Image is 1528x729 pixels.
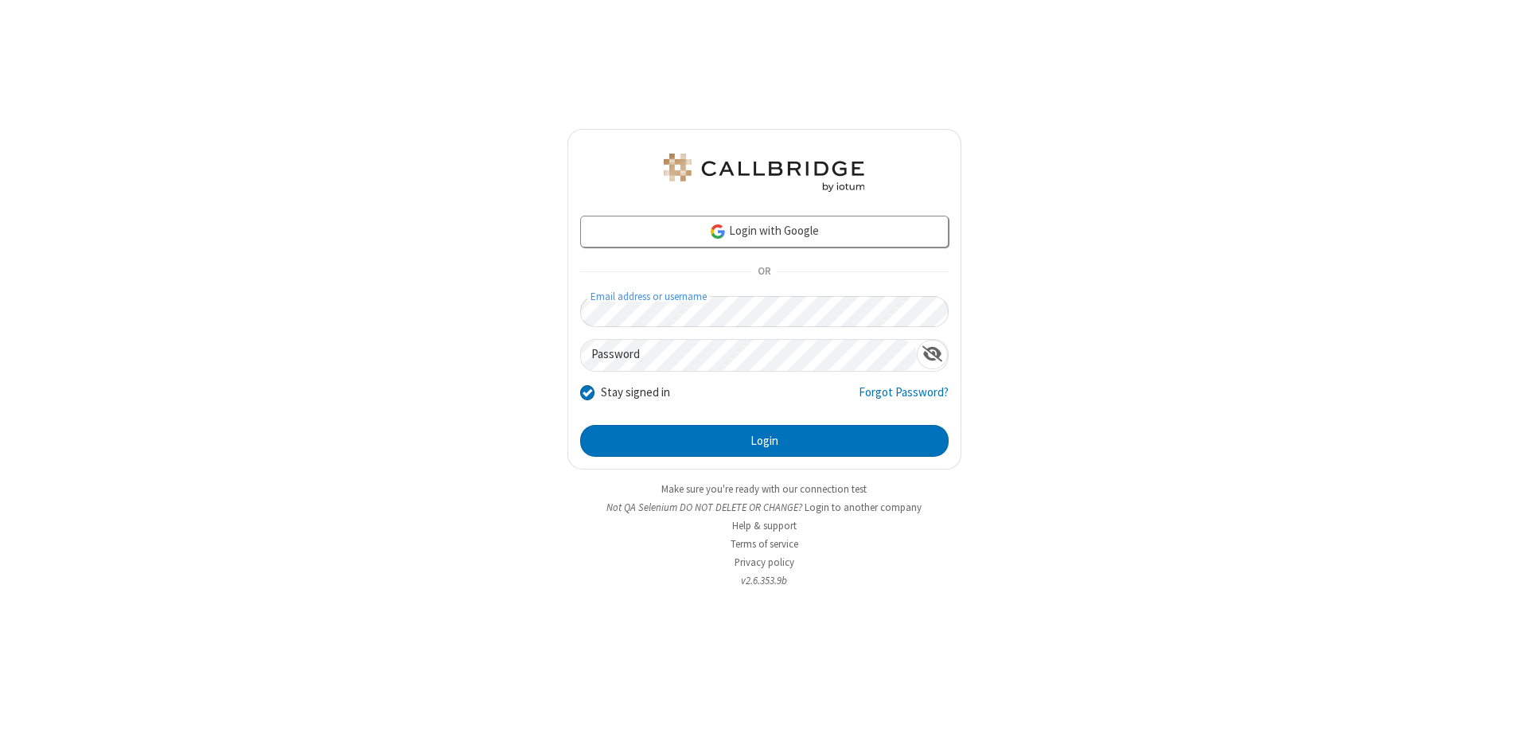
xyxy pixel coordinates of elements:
button: Login [580,425,949,457]
button: Login to another company [805,500,922,515]
a: Terms of service [731,537,798,551]
a: Login with Google [580,216,949,248]
li: v2.6.353.9b [567,573,961,588]
div: Show password [917,340,948,369]
img: google-icon.png [709,223,727,240]
img: QA Selenium DO NOT DELETE OR CHANGE [661,154,867,192]
label: Stay signed in [601,384,670,402]
li: Not QA Selenium DO NOT DELETE OR CHANGE? [567,500,961,515]
a: Help & support [732,519,797,532]
a: Make sure you're ready with our connection test [661,482,867,496]
a: Privacy policy [735,556,794,569]
input: Password [581,340,917,371]
a: Forgot Password? [859,384,949,414]
span: OR [751,261,777,283]
input: Email address or username [580,296,949,327]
